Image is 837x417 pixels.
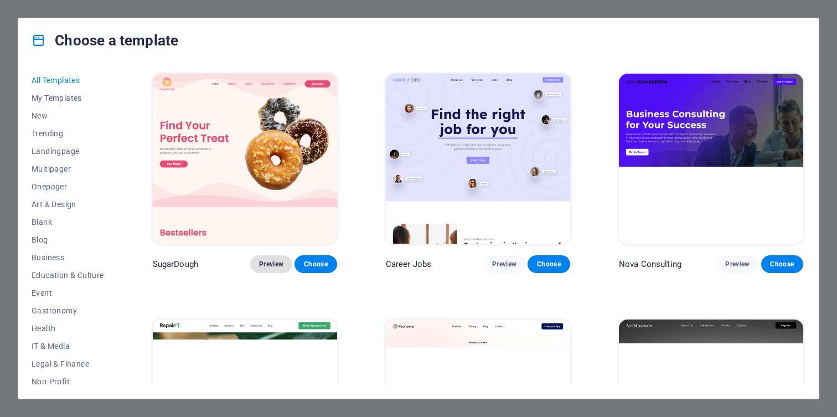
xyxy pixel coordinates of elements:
span: Business [32,253,104,262]
button: Multipager [32,160,104,178]
span: Blog [32,235,104,244]
span: Education & Culture [32,271,104,280]
button: Event [32,284,104,302]
button: Blank [32,213,104,231]
span: All Templates [32,76,104,85]
button: Choose [528,255,570,273]
span: Preview [259,260,283,269]
button: My Templates [32,89,104,107]
span: Landingpage [32,147,104,156]
button: Preview [250,255,292,273]
span: Health [32,324,104,333]
span: Legal & Finance [32,359,104,368]
p: Nova Consulting [619,259,681,270]
button: Blog [32,231,104,249]
button: Art & Design [32,195,104,213]
span: Preview [725,260,750,269]
button: Health [32,320,104,337]
span: Non-Profit [32,377,104,386]
span: IT & Media [32,342,104,351]
button: Preview [483,255,525,273]
span: Choose [536,260,561,269]
img: Nova Consulting [619,74,803,244]
h4: Choose a template [32,32,178,49]
span: Preview [492,260,516,269]
button: New [32,107,104,125]
button: All Templates [32,71,104,89]
button: Choose [294,255,337,273]
button: Business [32,249,104,266]
button: Trending [32,125,104,142]
span: Event [32,289,104,297]
span: Choose [770,260,794,269]
img: Career Jobs [386,74,570,244]
button: Choose [761,255,803,273]
span: Onepager [32,182,104,191]
span: My Templates [32,94,104,102]
button: Preview [716,255,758,273]
button: Landingpage [32,142,104,160]
button: Non-Profit [32,373,104,390]
img: SugarDough [153,74,337,244]
button: Legal & Finance [32,355,104,373]
span: Art & Design [32,200,104,209]
span: Trending [32,129,104,138]
span: New [32,111,104,120]
p: Career Jobs [386,259,432,270]
p: SugarDough [153,259,198,270]
span: Gastronomy [32,306,104,315]
button: Education & Culture [32,266,104,284]
button: Onepager [32,178,104,195]
span: Multipager [32,164,104,173]
span: Choose [303,260,328,269]
button: IT & Media [32,337,104,355]
button: Gastronomy [32,302,104,320]
span: Blank [32,218,104,226]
